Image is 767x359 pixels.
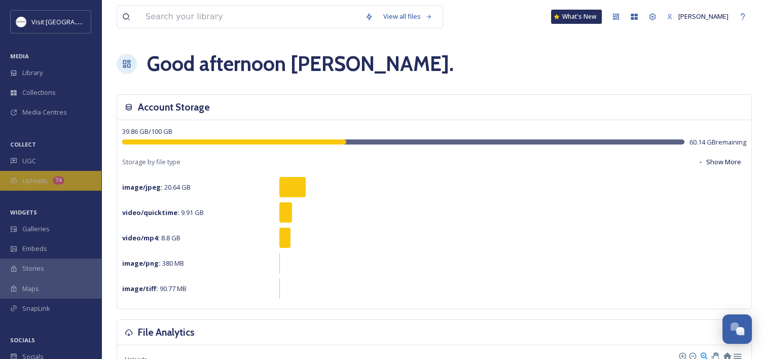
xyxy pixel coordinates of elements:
span: Collections [22,88,56,97]
div: Panning [711,352,717,358]
img: Circle%20Logo.png [16,17,26,27]
span: Embeds [22,244,47,254]
span: Storage by file type [122,157,180,167]
button: Show More [692,152,746,172]
span: UGC [22,156,36,166]
strong: image/png : [122,259,161,268]
span: 8.8 GB [122,233,180,242]
span: Library [22,68,43,78]
span: Galleries [22,224,50,234]
span: 60.14 GB remaining [689,137,746,147]
a: What's New [551,10,602,24]
span: SnapLink [22,304,50,313]
a: View all files [378,7,437,26]
strong: video/quicktime : [122,208,179,217]
h1: Good afternoon [PERSON_NAME] . [147,49,454,79]
span: 39.86 GB / 100 GB [122,127,172,136]
span: COLLECT [10,140,36,148]
span: [PERSON_NAME] [678,12,728,21]
span: Stories [22,264,44,273]
h3: File Analytics [138,325,195,340]
a: [PERSON_NAME] [662,7,734,26]
strong: video/mp4 : [122,233,160,242]
span: 380 MB [122,259,184,268]
span: Media Centres [22,107,67,117]
div: 74 [53,176,64,185]
button: Open Chat [722,314,752,344]
span: Maps [22,284,39,294]
span: 9.91 GB [122,208,204,217]
span: 90.77 MB [122,284,187,293]
span: 20.64 GB [122,183,191,192]
span: Visit [GEOGRAPHIC_DATA] [31,17,110,26]
input: Search your library [140,6,360,28]
span: WIDGETS [10,208,37,216]
strong: image/tiff : [122,284,158,293]
span: MEDIA [10,52,29,60]
div: Zoom In [678,352,685,359]
span: Uploads [22,176,48,186]
h3: Account Storage [138,100,210,115]
span: SOCIALS [10,336,35,344]
div: Zoom Out [688,352,696,359]
strong: image/jpeg : [122,183,163,192]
